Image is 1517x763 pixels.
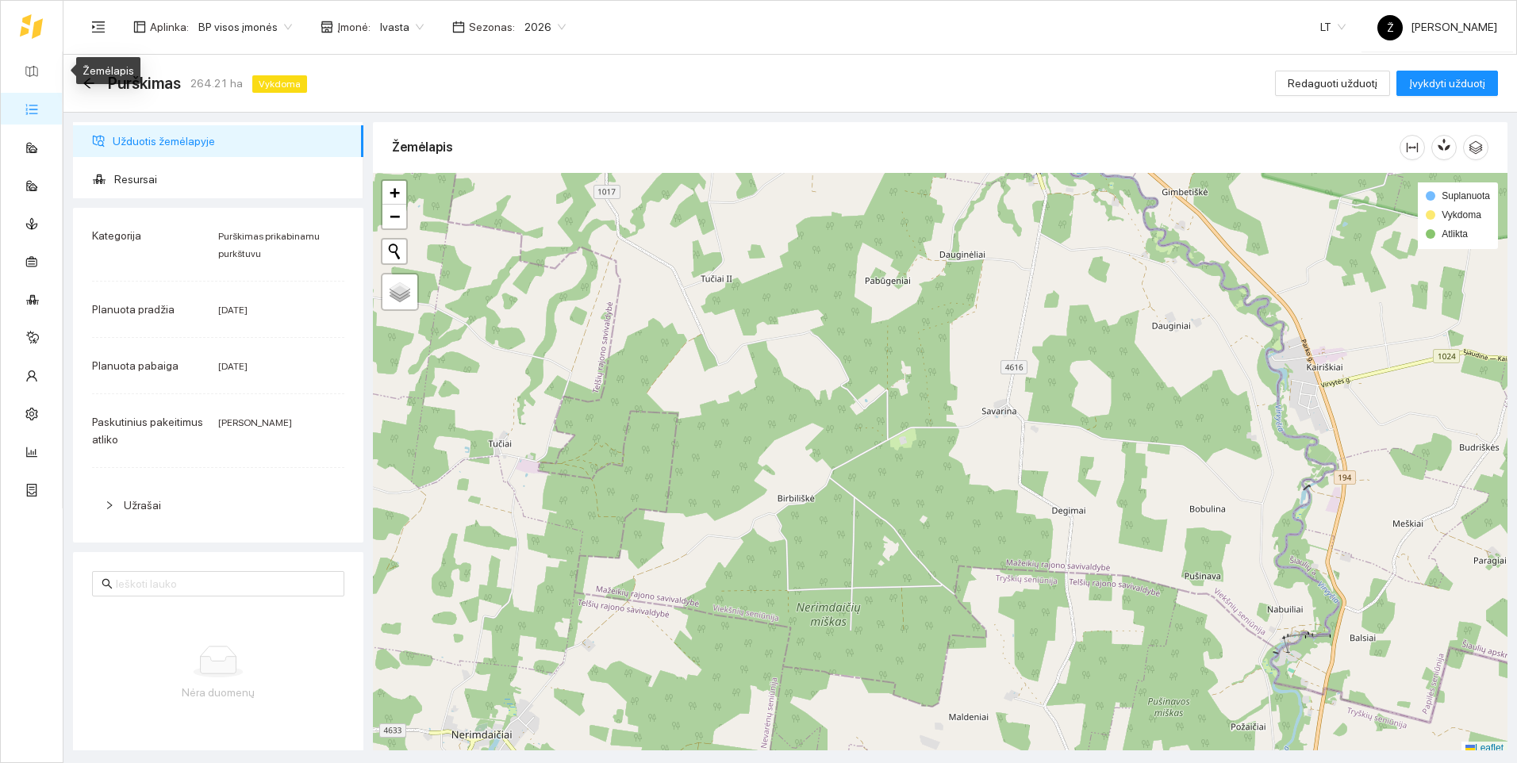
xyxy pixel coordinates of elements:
div: Žemėlapis [392,125,1400,170]
a: Redaguoti užduotį [1275,77,1390,90]
span: calendar [452,21,465,33]
span: Įvykdyti užduotį [1409,75,1485,92]
span: Įmonė : [337,18,371,36]
a: Layers [382,274,417,309]
span: BP visos įmonės [198,15,292,39]
span: Kategorija [92,229,141,242]
button: column-width [1400,135,1425,160]
span: Aplinka : [150,18,189,36]
div: Užrašai [92,487,344,523]
span: [DATE] [218,361,248,372]
button: Redaguoti užduotį [1275,71,1390,96]
button: Initiate a new search [382,240,406,263]
span: − [390,206,400,226]
span: Vykdoma [1442,209,1481,220]
span: 2026 [524,15,566,39]
span: Sezonas : [469,18,515,36]
button: Įvykdyti užduotį [1396,71,1498,96]
span: Atlikta [1442,228,1468,240]
span: [PERSON_NAME] [1377,21,1497,33]
span: Planuota pabaiga [92,359,179,372]
span: + [390,182,400,202]
span: Užrašai [124,499,161,512]
span: LT [1320,15,1346,39]
span: 264.21 ha [190,75,243,92]
span: [DATE] [218,305,248,316]
span: column-width [1400,141,1424,154]
span: right [105,500,114,510]
button: menu-unfold [83,11,114,43]
span: Planuota pradžia [92,303,175,316]
span: search [102,578,113,589]
span: Užduotis žemėlapyje [113,125,351,157]
span: Purškimas prikabinamu purkštuvu [218,231,320,259]
span: Ivasta [380,15,424,39]
a: Zoom out [382,205,406,228]
span: Resursai [114,163,351,195]
span: menu-unfold [91,20,106,34]
span: [PERSON_NAME] [218,417,292,428]
span: shop [321,21,333,33]
span: Ž [1387,15,1394,40]
span: Paskutinius pakeitimus atliko [92,416,203,446]
span: Redaguoti užduotį [1288,75,1377,92]
span: Vykdoma [252,75,307,93]
span: Suplanuota [1442,190,1490,201]
a: Leaflet [1465,742,1504,753]
span: Purškimas [108,71,181,96]
a: Zoom in [382,181,406,205]
input: Ieškoti lauko [116,575,335,592]
span: layout [133,21,146,33]
div: Nėra duomenų [105,684,332,701]
a: Žemėlapis [83,64,134,77]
